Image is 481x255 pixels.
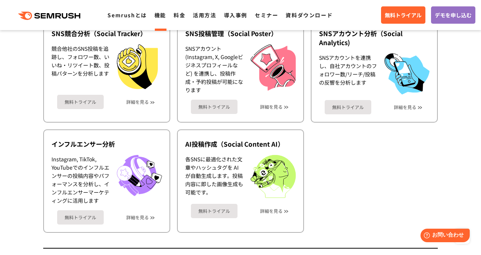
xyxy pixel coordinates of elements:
[117,44,158,89] img: SNS競合分析（Social Tracker）
[191,204,237,218] a: 無料トライアル
[51,44,109,89] div: 競合他社のSNS投稿を追跡し、フォロワー数、いいね・リツイート数、投稿パターンを分析します
[117,155,162,196] img: インフルエンサー分析
[185,29,296,38] div: SNS投稿管理（Social Poster）
[191,100,237,114] a: 無料トライアル
[154,11,166,19] a: 機能
[185,155,243,198] div: 各SNSに最適化された文章やハッシュタグを AI が自動生成します。投稿内容に即した画像生成も可能です。
[319,29,430,47] div: SNSアカウント分析（Social Analytics)
[394,105,416,110] a: 詳細を見る
[224,11,247,19] a: 導入事例
[260,208,283,214] a: 詳細を見る
[381,6,425,24] a: 無料トライアル
[57,95,104,109] a: 無料トライアル
[385,11,422,19] span: 無料トライアル
[51,155,109,205] div: Instagram, TikTok, YouTubeでのインフルエンサーの投稿内容やパフォーマンスを分析し、インフルエンサーマーケティングに活用します
[126,99,149,105] a: 詳細を見る
[251,155,296,198] img: AI投稿作成（Social Content AI）
[286,11,333,19] a: 資料ダウンロード
[414,226,473,247] iframe: Help widget launcher
[126,215,149,220] a: 詳細を見る
[185,44,243,94] div: SNSアカウント (Instagram, X, Googleビジネスプロフィールなど) を連携し、投稿作成・予約投稿が可能になります
[57,210,104,225] a: 無料トライアル
[260,104,283,109] a: 詳細を見る
[431,6,475,24] a: デモを申し込む
[325,100,371,114] a: 無料トライアル
[251,44,296,91] img: SNS投稿管理（Social Poster）
[51,140,162,149] div: インフルエンサー分析
[185,140,296,149] div: AI投稿作成（Social Content AI）
[51,29,162,38] div: SNS競合分析（Social Tracker）
[384,53,430,94] img: SNSアカウント分析（Social Analytics)
[107,11,147,19] a: Semrushとは
[193,11,216,19] a: 活用方法
[319,53,377,94] div: SNSアカウントを連携し、自社アカウントのフォロワー数/リーチ/投稿の反響を分析します
[174,11,185,19] a: 料金
[255,11,278,19] a: セミナー
[435,11,472,19] span: デモを申し込む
